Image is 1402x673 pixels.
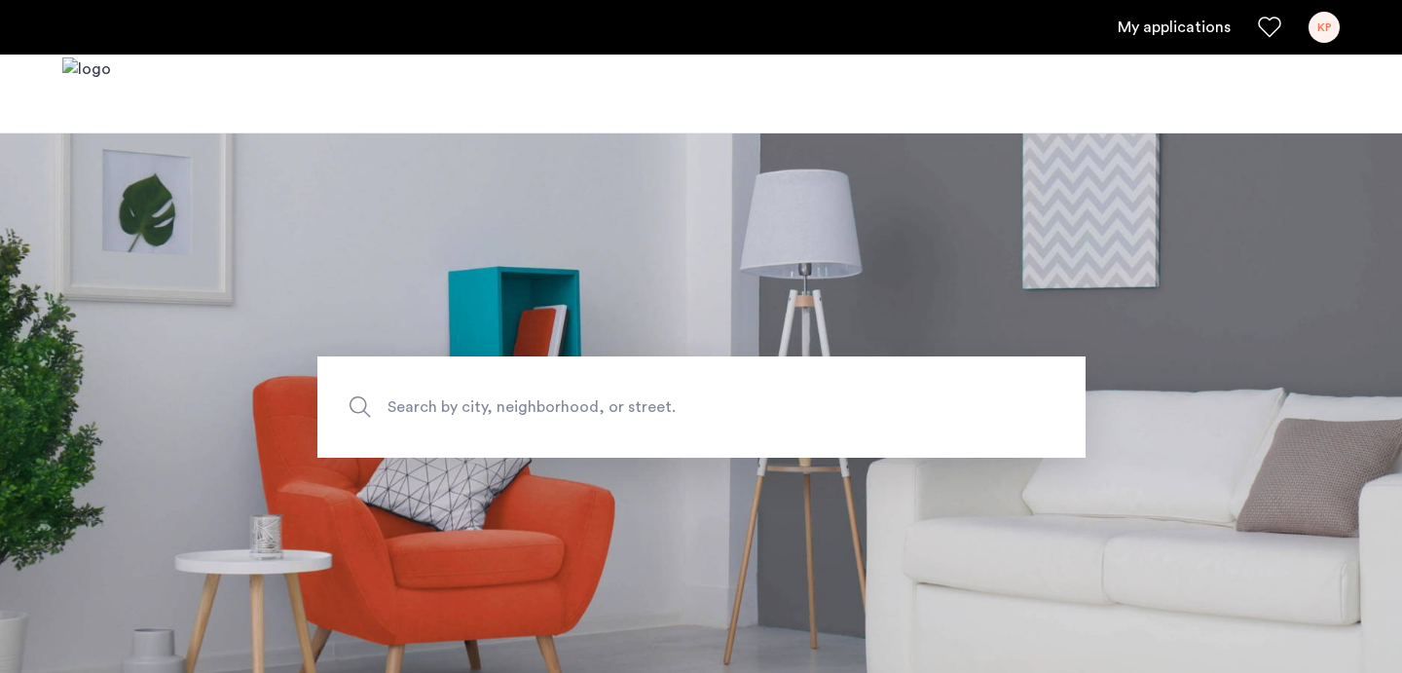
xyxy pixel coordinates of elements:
a: My application [1118,16,1231,39]
input: Apartment Search [317,356,1086,458]
img: logo [62,57,111,131]
a: Favorites [1258,16,1281,39]
div: KP [1309,12,1340,43]
a: Cazamio logo [62,57,111,131]
span: Search by city, neighborhood, or street. [387,393,925,420]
